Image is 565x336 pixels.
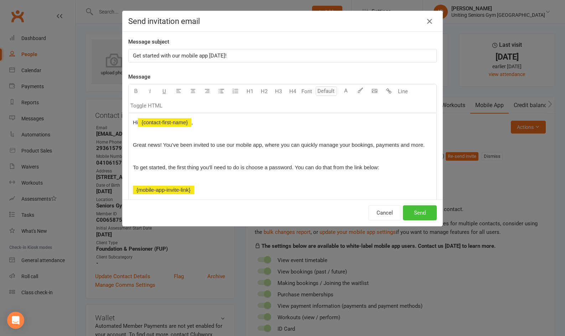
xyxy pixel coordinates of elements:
h4: Send invitation email [128,17,437,26]
label: Message subject [128,37,169,46]
button: H1 [243,84,257,99]
span: , [191,119,193,125]
span: Get started with our mobile app [DATE]! [133,52,227,59]
button: H4 [285,84,300,99]
button: Cancel [368,205,401,220]
button: U [157,84,171,99]
div: Open Intercom Messenger [7,312,24,329]
button: A [339,84,353,99]
button: Close [424,16,435,27]
button: Toggle HTML [129,99,164,113]
label: Message [128,72,150,81]
button: H2 [257,84,271,99]
span: Hi [133,119,138,125]
button: Font [300,84,314,99]
button: H3 [271,84,285,99]
input: Default [316,86,337,96]
button: Line [396,84,410,99]
button: Send [403,205,437,220]
span: Great news! You've been invited to use our mobile app, where you can quickly manage your bookings... [133,142,425,148]
span: To get started, the first thing you'll need to do is choose a password. You can do that from the ... [133,164,379,170]
span: U [162,88,166,95]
